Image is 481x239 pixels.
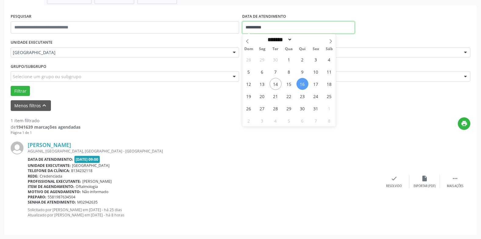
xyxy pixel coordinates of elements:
[244,50,458,56] span: Todos os profissionais
[323,90,335,102] span: Outubro 25, 2025
[270,66,282,78] span: Outubro 7, 2025
[74,156,100,163] span: [DATE] 09:00
[323,78,335,90] span: Outubro 18, 2025
[322,47,336,51] span: Sáb
[309,47,322,51] span: Sex
[242,47,256,51] span: Dom
[11,130,81,135] div: Página 1 de 1
[82,179,112,184] span: [PERSON_NAME]
[28,194,46,200] b: Preparo:
[11,62,46,71] label: Grupo/Subgrupo
[270,78,282,90] span: Outubro 14, 2025
[11,142,23,154] img: img
[310,90,322,102] span: Outubro 24, 2025
[256,53,268,65] span: Setembro 29, 2025
[310,102,322,114] span: Outubro 31, 2025
[323,102,335,114] span: Novembro 1, 2025
[11,117,81,124] div: 1 item filtrado
[270,53,282,65] span: Setembro 30, 2025
[283,53,295,65] span: Outubro 1, 2025
[28,189,81,194] b: Motivo de agendamento:
[296,102,308,114] span: Outubro 30, 2025
[243,102,255,114] span: Outubro 26, 2025
[13,73,81,80] span: Selecione um grupo ou subgrupo
[243,90,255,102] span: Outubro 19, 2025
[461,120,468,127] i: print
[40,174,62,179] span: Credenciada
[296,66,308,78] span: Outubro 9, 2025
[296,47,309,51] span: Qui
[13,50,227,56] span: [GEOGRAPHIC_DATA]
[11,86,30,96] button: Filtrar
[323,53,335,65] span: Outubro 4, 2025
[421,175,428,182] i: insert_drive_file
[447,184,463,188] div: Mais ações
[11,124,81,130] div: de
[28,157,73,162] b: Data de atendimento:
[452,175,458,182] i: 
[310,115,322,127] span: Novembro 7, 2025
[283,78,295,90] span: Outubro 15, 2025
[28,174,38,179] b: Rede:
[310,53,322,65] span: Outubro 3, 2025
[266,36,293,43] select: Month
[243,78,255,90] span: Outubro 12, 2025
[28,149,379,154] div: AGUANIL, [GEOGRAPHIC_DATA], [GEOGRAPHIC_DATA] - [GEOGRAPHIC_DATA]
[270,102,282,114] span: Outubro 28, 2025
[256,102,268,114] span: Outubro 27, 2025
[48,194,75,200] span: 5581987634504
[28,142,71,148] a: [PERSON_NAME]
[77,200,98,205] span: M02942635
[243,53,255,65] span: Setembro 28, 2025
[243,115,255,127] span: Novembro 2, 2025
[11,38,52,47] label: UNIDADE EXECUTANTE
[11,100,51,111] button: Menos filtroskeyboard_arrow_up
[292,36,312,43] input: Year
[270,90,282,102] span: Outubro 21, 2025
[386,184,402,188] div: Resolvido
[323,115,335,127] span: Novembro 8, 2025
[296,78,308,90] span: Outubro 16, 2025
[283,66,295,78] span: Outubro 8, 2025
[243,66,255,78] span: Outubro 5, 2025
[296,53,308,65] span: Outubro 2, 2025
[458,117,470,130] button: print
[28,168,70,173] b: Telefone da clínica:
[256,78,268,90] span: Outubro 13, 2025
[270,115,282,127] span: Novembro 4, 2025
[28,207,379,218] p: Solicitado por [PERSON_NAME] em [DATE] - há 25 dias Atualizado por [PERSON_NAME] em [DATE] - há 8...
[28,163,71,168] b: Unidade executante:
[256,66,268,78] span: Outubro 6, 2025
[283,90,295,102] span: Outubro 22, 2025
[11,12,31,21] label: PESQUISAR
[310,66,322,78] span: Outubro 10, 2025
[282,47,296,51] span: Qua
[296,90,308,102] span: Outubro 23, 2025
[16,124,81,130] strong: 1941639 marcações agendadas
[71,168,92,173] span: 8134232118
[256,90,268,102] span: Outubro 20, 2025
[242,12,286,21] label: DATA DE ATENDIMENTO
[414,184,436,188] div: Exportar (PDF)
[76,184,98,189] span: Oftalmologia
[391,175,397,182] i: check
[82,189,108,194] span: Não informado
[255,47,269,51] span: Seg
[296,115,308,127] span: Novembro 6, 2025
[72,163,109,168] span: [GEOGRAPHIC_DATA]
[283,115,295,127] span: Novembro 5, 2025
[310,78,322,90] span: Outubro 17, 2025
[323,66,335,78] span: Outubro 11, 2025
[256,115,268,127] span: Novembro 3, 2025
[28,200,76,205] b: Senha de atendimento:
[283,102,295,114] span: Outubro 29, 2025
[269,47,282,51] span: Ter
[41,102,48,109] i: keyboard_arrow_up
[28,184,74,189] b: Item de agendamento:
[28,179,81,184] b: Profissional executante:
